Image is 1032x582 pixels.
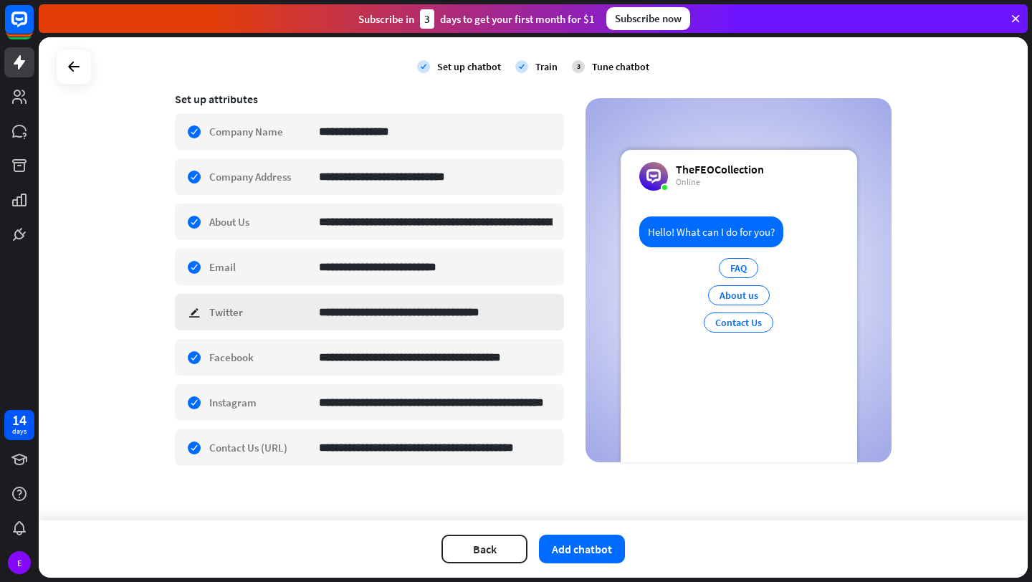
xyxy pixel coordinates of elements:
div: Online [676,176,764,188]
div: FAQ [719,258,758,278]
button: Back [441,535,527,563]
div: TheFEOCollection [676,162,764,176]
div: Set up attributes [175,92,564,106]
div: About us [708,285,770,305]
a: 14 days [4,410,34,440]
div: Contact Us [704,313,773,333]
div: Subscribe now [606,7,690,30]
div: 14 [12,414,27,426]
div: Subscribe in days to get your first month for $1 [358,9,595,29]
div: 3 [572,60,585,73]
div: E [8,551,31,574]
button: Add chatbot [539,535,625,563]
div: Train [535,60,558,73]
div: 3 [420,9,434,29]
div: Hello! What can I do for you? [639,216,783,247]
div: days [12,426,27,436]
div: Tune chatbot [592,60,649,73]
i: check [417,60,430,73]
i: check [515,60,528,73]
button: Open LiveChat chat widget [11,6,54,49]
div: Set up chatbot [437,60,501,73]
